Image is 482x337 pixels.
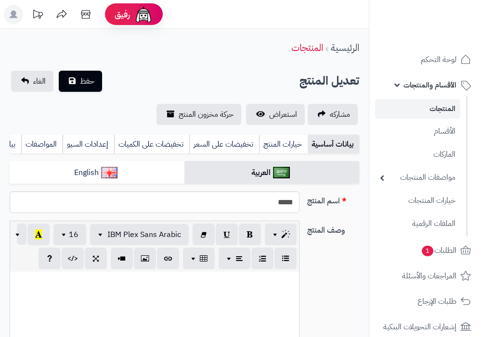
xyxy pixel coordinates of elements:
span: المراجعات والأسئلة [402,269,456,283]
a: الأقسام [375,121,460,142]
h2: تعديل المنتج [300,71,359,91]
a: إعدادات السيو [63,135,114,154]
span: IBM Plex Sans Arabic [107,229,181,240]
span: الغاء [33,75,46,87]
a: الملفات الرقمية [375,213,460,234]
a: خيارات المنتجات [375,190,460,211]
span: رفيق [115,9,130,20]
span: لوحة التحكم [421,53,456,66]
a: مشاركه [308,104,358,125]
a: الطلبات1 [375,239,476,262]
button: 16 [53,224,86,245]
a: المنتجات [291,40,323,55]
a: تخفيضات على الكميات [114,135,189,154]
span: 1 [422,246,433,256]
a: طلبات الإرجاع [375,290,476,313]
a: تخفيضات على السعر [189,135,259,154]
a: مواصفات المنتجات [375,167,460,188]
a: المنتجات [375,99,460,119]
a: خيارات المنتج [259,135,308,154]
a: تحديثات المنصة [26,5,50,26]
a: المواصفات [21,135,63,154]
img: ai-face.png [134,5,153,24]
span: 16 [69,229,78,240]
span: مشاركه [330,109,350,120]
span: حركة مخزون المنتج [179,109,234,120]
a: المراجعات والأسئلة [375,264,476,287]
span: إشعارات التحويلات البنكية [383,320,456,334]
a: بيانات أساسية [308,135,359,154]
a: لوحة التحكم [375,48,476,71]
a: الغاء [11,71,53,92]
a: الماركات [375,144,460,165]
a: الرئيسية [331,40,359,55]
a: العربية [184,161,359,185]
label: اسم المنتج [303,191,363,207]
button: IBM Plex Sans Arabic [90,224,189,245]
a: English [10,161,184,185]
label: وصف المنتج [303,221,363,236]
button: حفظ [59,71,102,92]
a: حركة مخزون المنتج [156,104,241,125]
span: استعراض [269,109,297,120]
span: الأقسام والمنتجات [404,78,456,92]
a: استعراض [246,104,305,125]
span: طلبات الإرجاع [417,295,456,308]
span: الطلبات [421,244,456,257]
span: حفظ [80,75,94,87]
img: العربية [273,167,290,178]
img: English [101,167,118,178]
